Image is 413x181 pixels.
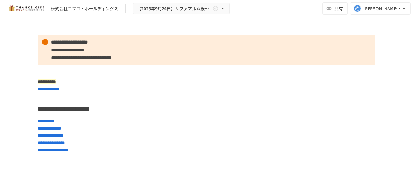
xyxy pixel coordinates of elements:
img: mMP1OxWUAhQbsRWCurg7vIHe5HqDpP7qZo7fRoNLXQh [7,4,46,13]
div: 株式会社コプロ・ホールディングス [51,5,118,12]
span: 共有 [334,5,343,12]
button: 共有 [322,2,348,15]
span: 【2025年9月24日】リファアルム振り返りミーティング [137,5,211,12]
div: [PERSON_NAME][EMAIL_ADDRESS][DOMAIN_NAME] [363,5,401,12]
button: [PERSON_NAME][EMAIL_ADDRESS][DOMAIN_NAME] [350,2,411,15]
button: 【2025年9月24日】リファアルム振り返りミーティング [133,3,230,15]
